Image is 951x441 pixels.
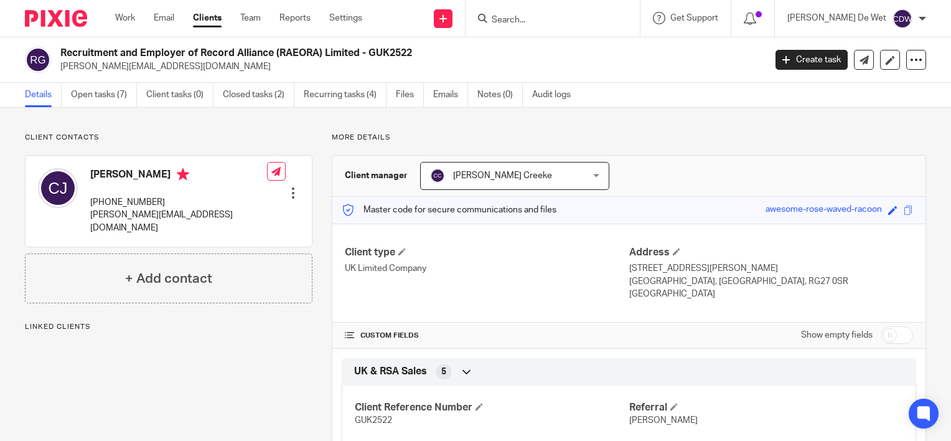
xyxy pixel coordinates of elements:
a: Open tasks (7) [71,83,137,107]
span: [PERSON_NAME] [629,416,698,425]
img: svg%3E [25,47,51,73]
a: Reports [279,12,311,24]
h4: CUSTOM FIELDS [345,331,629,341]
img: svg%3E [430,168,445,183]
img: svg%3E [38,168,78,208]
h3: Client manager [345,169,408,182]
label: Show empty fields [801,329,873,341]
p: More details [332,133,926,143]
a: Emails [433,83,468,107]
span: [PERSON_NAME] Creeke [453,171,552,180]
p: [GEOGRAPHIC_DATA], [GEOGRAPHIC_DATA], RG27 0SR [629,275,913,288]
h4: Client Reference Number [355,401,629,414]
p: [GEOGRAPHIC_DATA] [629,288,913,300]
h4: Client type [345,246,629,259]
a: Closed tasks (2) [223,83,294,107]
a: Audit logs [532,83,580,107]
a: Email [154,12,174,24]
a: Files [396,83,424,107]
a: Details [25,83,62,107]
h4: Address [629,246,913,259]
i: Primary [177,168,189,181]
a: Team [240,12,261,24]
p: Client contacts [25,133,312,143]
div: awesome-rose-waved-racoon [766,203,882,217]
span: 5 [441,366,446,378]
p: [PHONE_NUMBER] [90,196,267,209]
img: svg%3E [892,9,912,29]
p: Linked clients [25,322,312,332]
h4: + Add contact [125,269,212,288]
a: Clients [193,12,222,24]
p: [PERSON_NAME] De Wet [787,12,886,24]
p: [PERSON_NAME][EMAIL_ADDRESS][DOMAIN_NAME] [90,209,267,234]
h2: Recruitment and Employer of Record Alliance (RAEORA) Limited - GUK2522 [60,47,617,60]
a: Work [115,12,135,24]
p: [PERSON_NAME][EMAIL_ADDRESS][DOMAIN_NAME] [60,60,757,73]
a: Recurring tasks (4) [304,83,386,107]
img: Pixie [25,10,87,27]
span: GUK2522 [355,416,392,425]
a: Notes (0) [477,83,523,107]
h4: [PERSON_NAME] [90,168,267,184]
p: Master code for secure communications and files [342,204,556,216]
a: Settings [329,12,362,24]
input: Search [490,15,602,26]
a: Create task [775,50,848,70]
p: [STREET_ADDRESS][PERSON_NAME] [629,262,913,275]
a: Client tasks (0) [146,83,213,107]
span: UK & RSA Sales [354,365,427,378]
p: UK Limited Company [345,262,629,275]
h4: Referral [629,401,903,414]
span: Get Support [670,14,718,22]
